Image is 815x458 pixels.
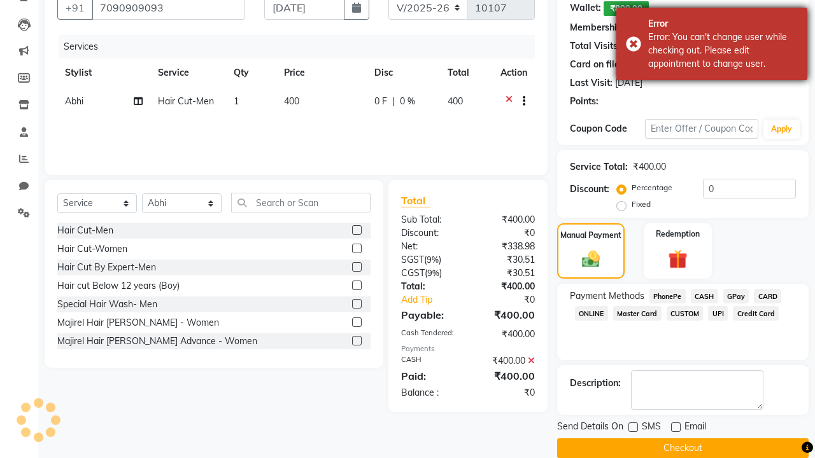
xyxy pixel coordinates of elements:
[557,420,623,436] span: Send Details On
[645,119,758,139] input: Enter Offer / Coupon Code
[392,368,468,384] div: Paid:
[575,306,608,321] span: ONLINE
[613,306,662,321] span: Master Card
[468,307,544,323] div: ₹400.00
[57,261,156,274] div: Hair Cut By Expert-Men
[392,386,468,399] div: Balance :
[57,242,127,256] div: Hair Cut-Women
[684,420,706,436] span: Email
[468,280,544,293] div: ₹400.00
[691,289,718,303] span: CASH
[570,1,601,16] div: Wallet:
[570,58,622,71] div: Card on file:
[392,95,395,108] span: |
[400,95,415,108] span: 0 %
[632,182,672,193] label: Percentage
[392,226,468,240] div: Discount:
[392,328,468,341] div: Cash Tendered:
[557,438,809,458] button: Checkout
[57,59,150,87] th: Stylist
[374,95,387,108] span: 0 F
[65,95,83,107] span: Abhi
[662,247,694,272] img: _gift.svg
[367,59,440,87] th: Disc
[570,289,644,303] span: Payment Methods
[570,21,625,34] div: Membership:
[392,307,468,323] div: Payable:
[57,335,257,348] div: Majirel Hair [PERSON_NAME] Advance - Women
[604,1,649,16] span: ₹800.00
[401,194,430,207] span: Total
[468,368,544,384] div: ₹400.00
[468,328,544,341] div: ₹400.00
[448,95,463,107] span: 400
[633,160,666,174] div: ₹400.00
[427,268,439,278] span: 9%
[570,21,796,34] div: No Active Membership
[656,228,700,240] label: Redemption
[284,95,299,107] span: 400
[57,224,113,237] div: Hair Cut-Men
[57,279,180,293] div: Hair cut Below 12 years (Boy)
[392,280,468,293] div: Total:
[560,230,621,241] label: Manual Payment
[468,253,544,267] div: ₹30.51
[615,76,642,90] div: [DATE]
[150,59,226,87] th: Service
[392,293,481,307] a: Add Tip
[401,254,424,265] span: SGST
[754,289,781,303] span: CARD
[392,354,468,368] div: CASH
[392,240,468,253] div: Net:
[481,293,544,307] div: ₹0
[392,253,468,267] div: ( )
[493,59,535,87] th: Action
[632,198,651,210] label: Fixed
[468,267,544,280] div: ₹30.51
[276,59,367,87] th: Price
[570,39,620,53] div: Total Visits:
[642,420,661,436] span: SMS
[576,249,606,270] img: _cash.svg
[667,306,704,321] span: CUSTOM
[649,289,686,303] span: PhonePe
[763,120,800,139] button: Apply
[392,213,468,226] div: Sub Total:
[231,193,371,212] input: Search or Scan
[468,213,544,226] div: ₹400.00
[570,160,628,174] div: Service Total:
[401,343,535,354] div: Payments
[59,35,544,59] div: Services
[648,31,798,71] div: Error: You can't change user while checking out. Please edit appointment to change user.
[468,354,544,368] div: ₹400.00
[570,76,613,90] div: Last Visit:
[723,289,749,303] span: GPay
[427,254,439,265] span: 9%
[468,240,544,253] div: ₹338.98
[392,267,468,280] div: ( )
[226,59,276,87] th: Qty
[648,17,798,31] div: Error
[570,95,599,108] div: Points:
[570,183,609,196] div: Discount:
[468,386,544,399] div: ₹0
[570,377,621,390] div: Description:
[57,316,219,330] div: Majirel Hair [PERSON_NAME] - Women
[468,226,544,240] div: ₹0
[57,298,157,311] div: Special Hair Wash- Men
[733,306,779,321] span: Credit Card
[708,306,728,321] span: UPI
[570,122,645,135] div: Coupon Code
[440,59,493,87] th: Total
[158,95,214,107] span: Hair Cut-Men
[234,95,239,107] span: 1
[401,267,425,279] span: CGST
